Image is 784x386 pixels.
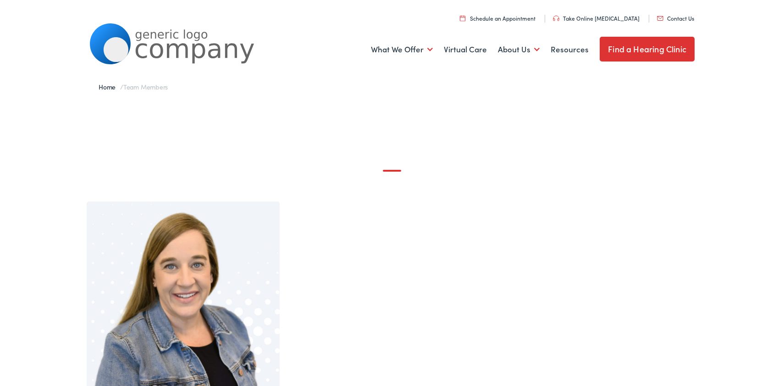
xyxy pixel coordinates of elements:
img: utility icon [657,16,663,21]
a: Virtual Care [444,33,487,67]
span: Team Members [123,82,168,91]
a: Take Online [MEDICAL_DATA] [553,14,640,22]
a: Schedule an Appointment [460,14,536,22]
a: What We Offer [371,33,433,67]
a: About Us [498,33,540,67]
a: Home [99,82,120,91]
a: Find a Hearing Clinic [600,37,695,62]
a: Contact Us [657,14,694,22]
img: utility icon [553,16,559,21]
span: / [99,82,168,91]
img: utility icon [460,15,465,21]
a: Resources [551,33,589,67]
